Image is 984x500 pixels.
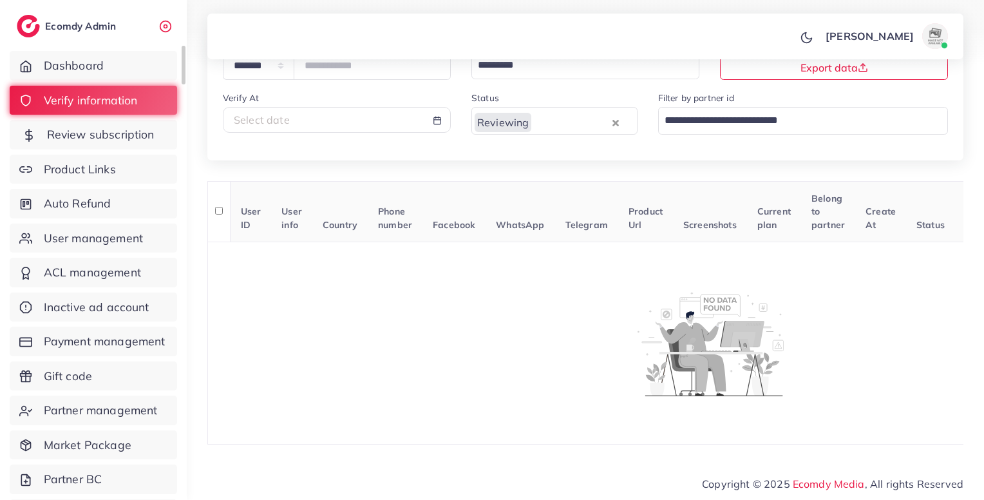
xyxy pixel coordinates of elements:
[44,333,166,350] span: Payment management
[471,91,499,104] label: Status
[223,91,259,104] label: Verify At
[818,23,953,49] a: [PERSON_NAME]avatar
[702,476,963,492] span: Copyright © 2025
[916,219,945,231] span: Status
[10,327,177,356] a: Payment management
[660,110,932,131] input: Search for option
[565,219,608,231] span: Telegram
[45,20,119,32] h2: Ecomdy Admin
[683,219,737,231] span: Screenshots
[866,206,896,230] span: Create At
[10,258,177,287] a: ACL management
[811,193,845,231] span: Belong to partner
[44,195,111,212] span: Auto Refund
[44,230,143,247] span: User management
[658,107,949,135] div: Search for option
[800,61,868,74] span: Export data
[757,206,791,230] span: Current plan
[234,113,290,126] span: Select date
[10,51,177,81] a: Dashboard
[629,206,663,230] span: Product Url
[44,368,92,385] span: Gift code
[10,86,177,115] a: Verify information
[720,54,948,80] button: Export data
[10,361,177,391] a: Gift code
[241,206,261,230] span: User ID
[10,189,177,218] a: Auto Refund
[10,465,177,494] a: Partner BC
[44,437,131,454] span: Market Package
[475,113,531,131] span: Reviewing
[47,126,155,143] span: Review subscription
[44,299,149,316] span: Inactive ad account
[44,402,158,419] span: Partner management
[10,155,177,184] a: Product Links
[10,120,177,149] a: Review subscription
[793,477,865,490] a: Ecomdy Media
[378,206,412,230] span: Phone number
[44,57,104,74] span: Dashboard
[496,219,544,231] span: WhatsApp
[10,293,177,322] a: Inactive ad account
[10,396,177,425] a: Partner management
[471,107,638,135] div: Search for option
[17,15,40,37] img: logo
[533,110,609,131] input: Search for option
[658,91,734,104] label: Filter by partner id
[10,430,177,460] a: Market Package
[433,219,475,231] span: Facebook
[44,471,102,488] span: Partner BC
[865,476,963,492] span: , All rights Reserved
[44,264,141,281] span: ACL management
[922,23,948,49] img: avatar
[638,291,784,396] img: No account
[826,28,914,44] p: [PERSON_NAME]
[44,161,116,178] span: Product Links
[612,115,619,130] button: Clear Selected
[44,92,138,109] span: Verify information
[10,224,177,253] a: User management
[323,219,357,231] span: Country
[281,206,302,230] span: User info
[17,15,119,37] a: logoEcomdy Admin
